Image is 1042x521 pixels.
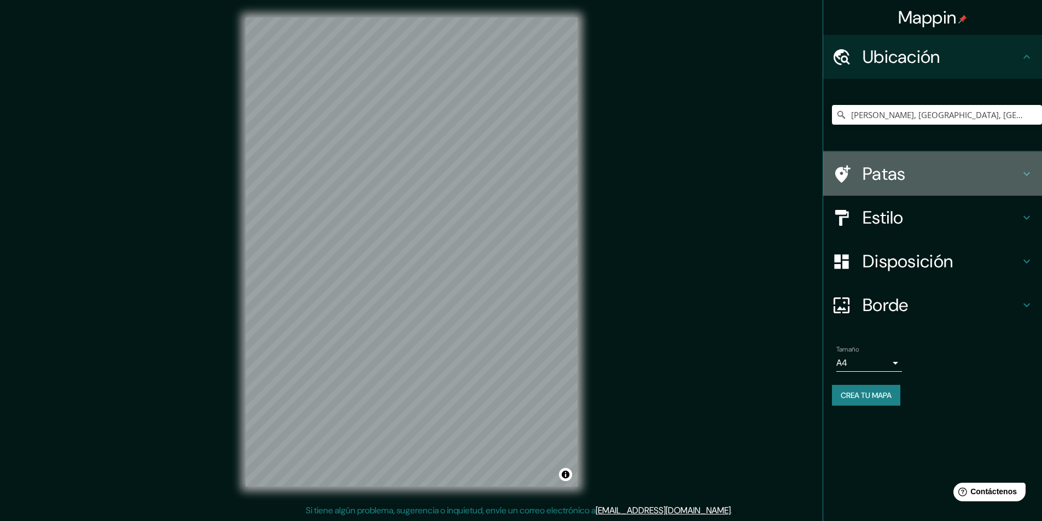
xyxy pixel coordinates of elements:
[734,504,736,516] font: .
[958,15,967,24] img: pin-icon.png
[841,390,892,400] font: Crea tu mapa
[732,504,734,516] font: .
[832,105,1042,125] input: Elige tu ciudad o zona
[832,385,900,406] button: Crea tu mapa
[823,35,1042,79] div: Ubicación
[863,45,940,68] font: Ubicación
[863,250,953,273] font: Disposición
[863,206,904,229] font: Estilo
[823,152,1042,196] div: Patas
[863,162,906,185] font: Patas
[246,17,578,487] canvas: Mapa
[823,283,1042,327] div: Borde
[945,478,1030,509] iframe: Lanzador de widgets de ayuda
[836,354,902,372] div: A4
[823,239,1042,283] div: Disposición
[836,357,847,368] font: A4
[836,345,859,354] font: Tamaño
[823,196,1042,239] div: Estilo
[596,505,731,516] a: [EMAIL_ADDRESS][DOMAIN_NAME]
[306,505,596,516] font: Si tiene algún problema, sugerencia o inquietud, envíe un correo electrónico a
[898,6,957,29] font: Mappin
[863,294,909,317] font: Borde
[559,468,572,481] button: Activar o desactivar atribución
[731,505,732,516] font: .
